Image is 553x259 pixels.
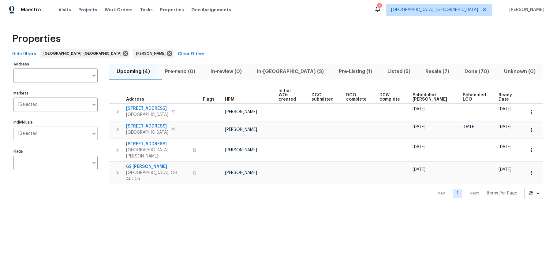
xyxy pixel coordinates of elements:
[207,67,245,76] span: In-review (0)
[21,7,41,13] span: Maestro
[312,93,336,102] span: DCO submitted
[126,105,168,112] span: [STREET_ADDRESS]
[225,128,257,132] span: [PERSON_NAME]
[413,93,452,102] span: Scheduled [PERSON_NAME]
[140,8,153,12] span: Tasks
[133,49,174,58] div: [PERSON_NAME]
[90,129,98,138] button: Open
[126,147,189,159] span: [GEOGRAPHIC_DATA][PERSON_NAME]
[500,67,540,76] span: Unknown (0)
[10,49,39,60] button: Hide filters
[126,141,189,147] span: [STREET_ADDRESS]
[105,7,133,13] span: Work Orders
[160,7,184,13] span: Properties
[225,171,257,175] span: [PERSON_NAME]
[422,67,453,76] span: Resale (7)
[413,145,425,149] span: [DATE]
[90,71,98,80] button: Open
[499,93,514,102] span: Ready Date
[126,129,168,135] span: [GEOGRAPHIC_DATA]
[203,97,215,102] span: Flags
[463,125,476,129] span: [DATE]
[383,67,414,76] span: Listed (5)
[78,7,97,13] span: Projects
[12,50,36,58] span: Hide filters
[191,7,231,13] span: Geo Assignments
[12,36,61,42] span: Properties
[126,112,168,118] span: [GEOGRAPHIC_DATA]
[225,97,234,102] span: HPM
[487,190,517,196] p: Items Per Page
[461,67,493,76] span: Done (70)
[90,158,98,167] button: Open
[113,67,154,76] span: Upcoming (4)
[136,50,168,57] span: [PERSON_NAME]
[126,164,189,170] span: 62 [PERSON_NAME]
[499,145,511,149] span: [DATE]
[413,125,425,129] span: [DATE]
[40,49,129,58] div: [GEOGRAPHIC_DATA], [GEOGRAPHIC_DATA]
[499,125,511,129] span: [DATE]
[13,62,98,66] label: Address
[278,89,301,102] span: Initial WOs created
[13,120,98,124] label: Individuals
[225,148,257,152] span: [PERSON_NAME]
[225,110,257,114] span: [PERSON_NAME]
[453,189,462,198] a: Goto page 1
[253,67,327,76] span: In-[GEOGRAPHIC_DATA] (3)
[161,67,199,76] span: Pre-reno (0)
[507,7,544,13] span: [PERSON_NAME]
[499,107,511,111] span: [DATE]
[335,67,376,76] span: Pre-Listing (1)
[43,50,124,57] span: [GEOGRAPHIC_DATA], [GEOGRAPHIC_DATA]
[377,4,381,10] div: 2
[431,188,543,199] nav: Pagination Navigation
[499,168,511,172] span: [DATE]
[178,50,204,58] span: Clear Filters
[391,7,478,13] span: [GEOGRAPHIC_DATA], [GEOGRAPHIC_DATA]
[18,102,38,107] span: 1 Selected
[346,93,369,102] span: DCO complete
[463,93,488,102] span: Scheduled LCO
[126,123,168,129] span: [STREET_ADDRESS]
[126,170,189,182] span: [GEOGRAPHIC_DATA], OH 45005
[58,7,71,13] span: Visits
[18,131,38,136] span: 1 Selected
[126,97,144,102] span: Address
[90,100,98,109] button: Open
[413,107,425,111] span: [DATE]
[13,150,98,153] label: Flags
[525,185,543,201] div: 25
[175,49,207,60] button: Clear Filters
[379,93,402,102] span: D0W complete
[13,91,98,95] label: Markets
[413,168,425,172] span: [DATE]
